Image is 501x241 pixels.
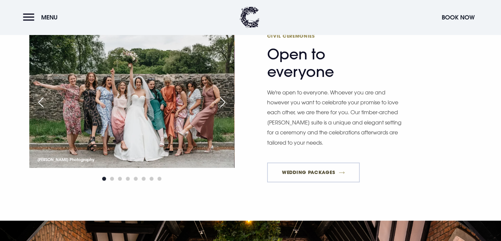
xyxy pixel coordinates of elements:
span: Go to slide 1 [102,177,106,181]
span: Go to slide 4 [126,177,130,181]
img: Wedding Venue Northern Ireland [29,31,234,168]
h2: Open to everyone [267,33,396,81]
span: Go to slide 6 [142,177,146,181]
button: Menu [23,10,61,24]
span: Go to slide 5 [134,177,138,181]
span: Go to slide 2 [110,177,114,181]
div: Next slide [214,95,231,110]
a: Wedding Packages [267,162,360,182]
span: Go to slide 3 [118,177,122,181]
button: Book Now [438,10,478,24]
span: Go to slide 8 [157,177,161,181]
p: We're open to everyone. Whoever you are and however you want to celebrate your promise to love ea... [267,87,402,148]
span: Go to slide 7 [150,177,153,181]
div: Previous slide [33,95,49,110]
p: [PERSON_NAME] Photography [38,156,95,163]
span: Civil Ceremonies [267,33,396,39]
img: Clandeboye Lodge [240,7,260,28]
span: Menu [41,14,58,21]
